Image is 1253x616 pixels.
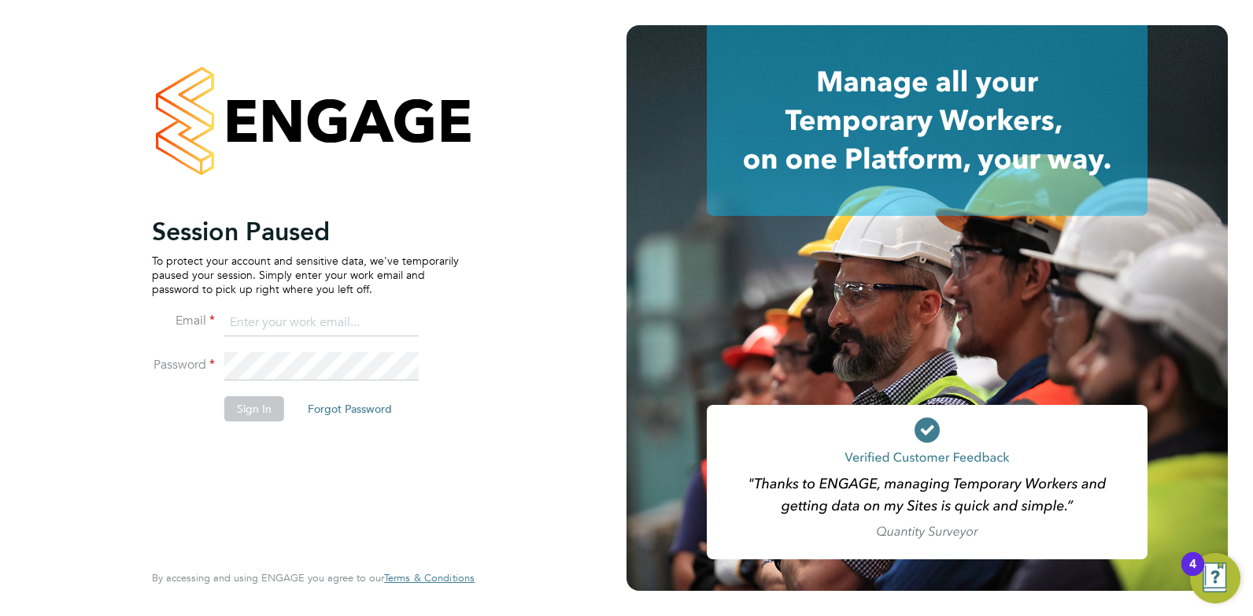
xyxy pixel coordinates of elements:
button: Forgot Password [295,396,405,421]
label: Password [152,357,215,373]
p: To protect your account and sensitive data, we've temporarily paused your session. Simply enter y... [152,254,459,297]
label: Email [152,313,215,329]
input: Enter your work email... [224,309,419,337]
button: Sign In [224,396,284,421]
h2: Session Paused [152,216,459,247]
button: Open Resource Center, 4 new notifications [1190,553,1240,603]
div: 4 [1189,564,1196,584]
span: By accessing and using ENGAGE you agree to our [152,571,475,584]
a: Terms & Conditions [384,572,475,584]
